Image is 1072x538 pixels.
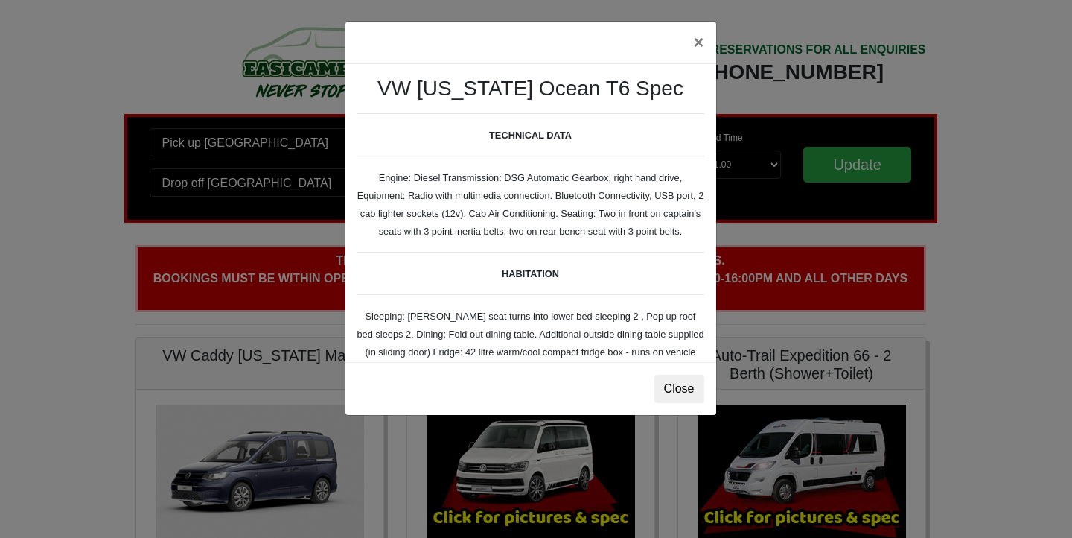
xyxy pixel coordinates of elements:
button: Close [654,375,704,403]
h3: VW [US_STATE] Ocean T6 Spec [357,76,704,101]
b: HABITATION [502,268,559,279]
button: × [681,22,715,63]
b: TECHNICAL DATA [489,130,572,141]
